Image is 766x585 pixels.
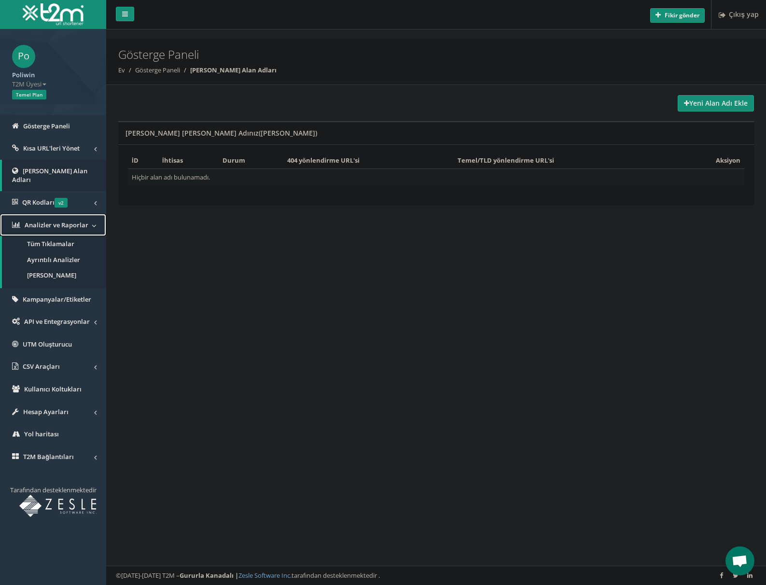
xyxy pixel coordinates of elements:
a: Ev [118,66,125,74]
font: API ve Entegrasyonlar [24,317,90,326]
font: ©[DATE]-[DATE] T2M – [116,571,180,580]
a: Poliwin T2M Üyesi [12,68,94,88]
font: Kampanyalar/Etiketler [23,295,91,304]
font: İD [132,156,139,165]
div: Open chat [725,546,754,575]
a: Ayrıntılı Analizler [2,252,106,268]
font: Yol haritası [24,430,59,438]
font: [PERSON_NAME] Alan Adları [190,66,277,74]
font: Gösterge Paneli [23,122,70,130]
font: Gururla Kanadalı | [180,571,238,580]
font: [PERSON_NAME] Alan Adları [12,167,87,184]
font: T2M Bağlantıları [23,452,74,461]
font: Tüm Tıklamalar [27,239,74,248]
font: Po [18,49,29,62]
font: tarafından desteklenmektedir . [292,571,380,580]
font: [PERSON_NAME] [PERSON_NAME] Adınız([PERSON_NAME]) [125,128,317,138]
font: Temel/TLD yönlendirme URL'si [458,156,554,165]
font: Poliwin [12,70,35,79]
a: Zesle Software Inc. [238,571,292,580]
font: Temel Plan [16,91,42,98]
font: İhtisas [162,156,183,165]
a: [PERSON_NAME] [2,267,106,283]
font: QR Kodları [22,198,55,207]
font: v2 [58,199,64,206]
font: T2M Üyesi [12,80,42,88]
font: Fikir gönder [665,11,699,19]
font: Çıkış yap [729,10,759,19]
img: Zesle Software Inc. tarafından desteklenen T2M URL Kısaltıcı [19,495,97,517]
font: Gösterge Paneli [118,46,199,62]
button: Fikir gönder [650,8,705,23]
font: Hiçbir alan adı bulunamadı. [132,173,210,181]
img: T2M [23,3,84,25]
font: Kısa URL'leri Yönet [23,144,80,153]
font: Ayrıntılı Analizler [27,255,80,264]
a: Yeni Alan Adı Ekle [678,95,754,111]
font: Tarafından desteklenmektedir [10,486,97,494]
font: Aksiyon [716,156,740,165]
font: Yeni Alan Adı Ekle [689,98,748,108]
font: Hesap Ayarları [23,407,69,416]
font: CSV Araçları [23,362,60,371]
font: UTM Oluşturucu [23,340,72,348]
font: Kullanıcı Koltukları [24,385,82,393]
font: Durum [223,156,245,165]
font: Analizler ve Raporlar [25,221,88,229]
a: Gösterge Paneli [135,66,180,74]
a: Tüm Tıklamalar [2,236,106,252]
font: 404 yönlendirme URL'si [287,156,360,165]
font: [PERSON_NAME] [27,271,76,279]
